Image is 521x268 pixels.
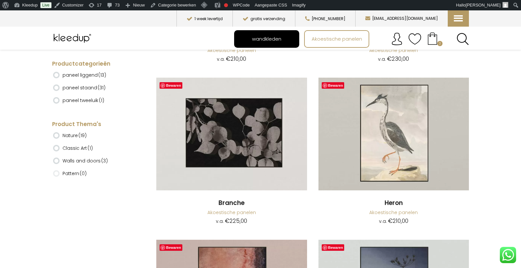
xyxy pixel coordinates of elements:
[390,32,403,45] img: account.svg
[216,218,224,224] span: v.a.
[457,33,469,45] a: Search
[225,217,230,225] span: €
[207,209,256,216] a: Akoestische panelen
[52,60,135,68] h4: Productcategorieën
[387,55,392,63] span: €
[234,30,474,48] nav: Main menu
[101,158,108,164] span: (3)
[322,244,345,251] a: Bewaren
[318,78,469,191] a: Heron
[63,143,93,154] label: Classic Art
[305,31,369,47] a: Akoestische panelen
[318,199,469,208] a: Heron
[437,41,443,46] span: 2
[388,217,393,225] span: €
[235,31,299,47] a: wandkleden
[156,78,307,191] a: Branche
[369,47,418,54] a: Akoestische panelen
[156,78,307,190] img: Branche
[322,82,345,89] a: Bewaren
[98,84,106,91] span: (31)
[63,168,87,179] label: Pattern
[78,132,87,139] span: (19)
[80,170,87,177] span: (0)
[248,32,285,45] span: wandkleden
[226,55,246,63] bdi: 210,00
[379,218,387,224] span: v.a.
[308,32,366,45] span: Akoestische panelen
[355,10,448,27] button: [EMAIL_ADDRESS][DOMAIN_NAME]
[466,3,500,7] span: [PERSON_NAME]
[52,121,135,128] h4: Product Thema's
[226,55,231,63] span: €
[63,95,104,106] label: paneel tweeluik
[224,3,228,7] div: Focus keyphrase niet ingevuld
[63,155,108,166] label: Walls and doors
[176,10,232,27] button: 1 week levertijd
[63,130,87,141] label: Nature
[232,10,295,27] button: gratis verzending
[98,72,106,78] span: (13)
[421,30,444,46] a: Your cart
[63,70,106,81] label: paneel liggend
[408,32,421,45] img: verlanglijstje.svg
[369,209,418,216] a: Akoestische panelen
[318,78,469,190] img: Heron
[63,82,106,93] label: paneel staand
[387,55,409,63] bdi: 230,00
[217,56,225,62] span: v.a.
[99,97,104,104] span: (1)
[40,2,51,8] a: Live
[52,30,94,46] img: Kleedup
[160,244,182,251] a: Bewaren
[378,56,386,62] span: v.a.
[225,217,247,225] bdi: 225,00
[207,47,256,54] a: Akoestische panelen
[156,199,307,208] a: Branche
[388,217,408,225] bdi: 210,00
[295,10,355,27] button: [PHONE_NUMBER]
[88,145,93,151] span: (1)
[160,82,182,89] a: Bewaren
